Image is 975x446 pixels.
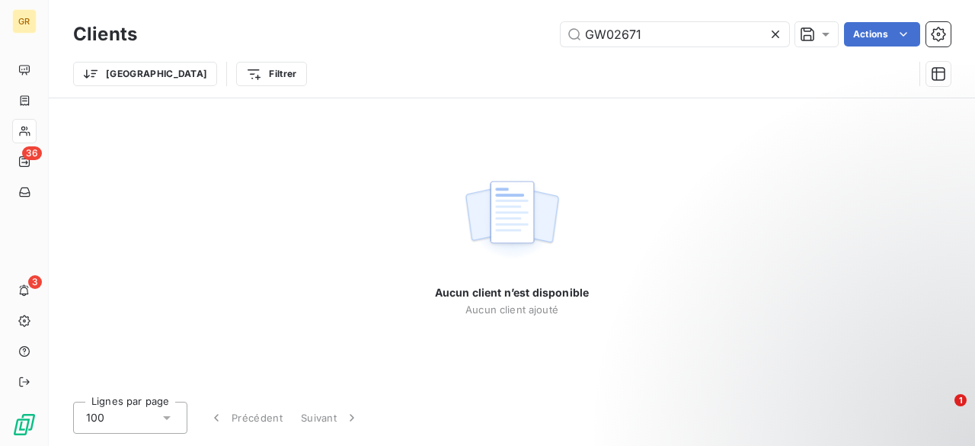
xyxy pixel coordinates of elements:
iframe: Intercom live chat [923,394,960,431]
button: Actions [844,22,920,47]
button: Suivant [292,402,369,434]
img: Logo LeanPay [12,412,37,437]
button: Filtrer [236,62,306,86]
span: 36 [22,146,42,160]
h3: Clients [73,21,137,48]
img: empty state [463,172,561,267]
div: GR [12,9,37,34]
span: Aucun client n’est disponible [435,285,589,300]
button: Précédent [200,402,292,434]
input: Rechercher [561,22,789,47]
span: Aucun client ajouté [465,303,558,316]
span: 1 [954,394,967,406]
button: [GEOGRAPHIC_DATA] [73,62,217,86]
span: 100 [86,410,104,425]
span: 3 [28,275,42,289]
